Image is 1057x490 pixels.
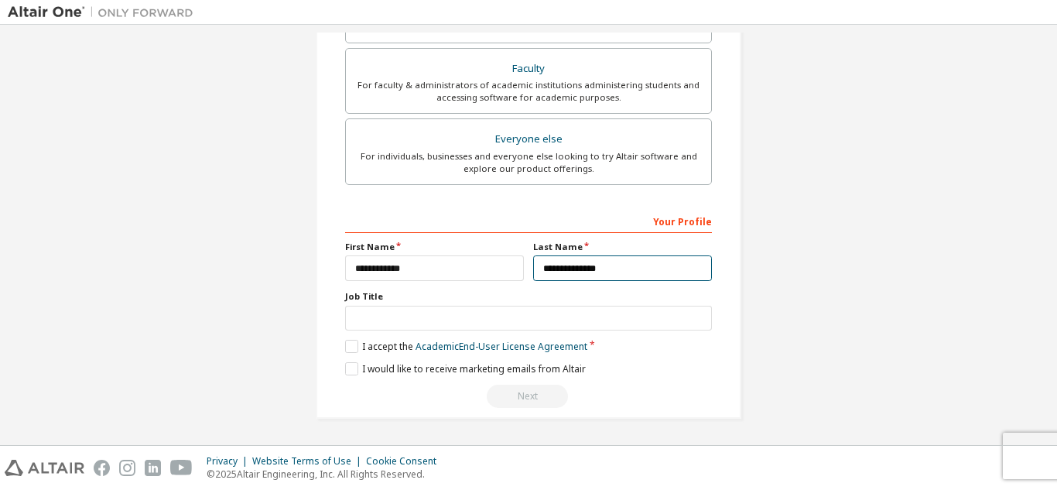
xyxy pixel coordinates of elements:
[366,455,446,468] div: Cookie Consent
[207,468,446,481] p: © 2025 Altair Engineering, Inc. All Rights Reserved.
[345,290,712,303] label: Job Title
[355,58,702,80] div: Faculty
[94,460,110,476] img: facebook.svg
[8,5,201,20] img: Altair One
[355,79,702,104] div: For faculty & administrators of academic institutions administering students and accessing softwa...
[5,460,84,476] img: altair_logo.svg
[207,455,252,468] div: Privacy
[119,460,135,476] img: instagram.svg
[252,455,366,468] div: Website Terms of Use
[416,340,587,353] a: Academic End-User License Agreement
[170,460,193,476] img: youtube.svg
[345,385,712,408] div: Read and acccept EULA to continue
[345,241,524,253] label: First Name
[345,362,586,375] label: I would like to receive marketing emails from Altair
[533,241,712,253] label: Last Name
[345,208,712,233] div: Your Profile
[355,128,702,150] div: Everyone else
[145,460,161,476] img: linkedin.svg
[345,340,587,353] label: I accept the
[355,150,702,175] div: For individuals, businesses and everyone else looking to try Altair software and explore our prod...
